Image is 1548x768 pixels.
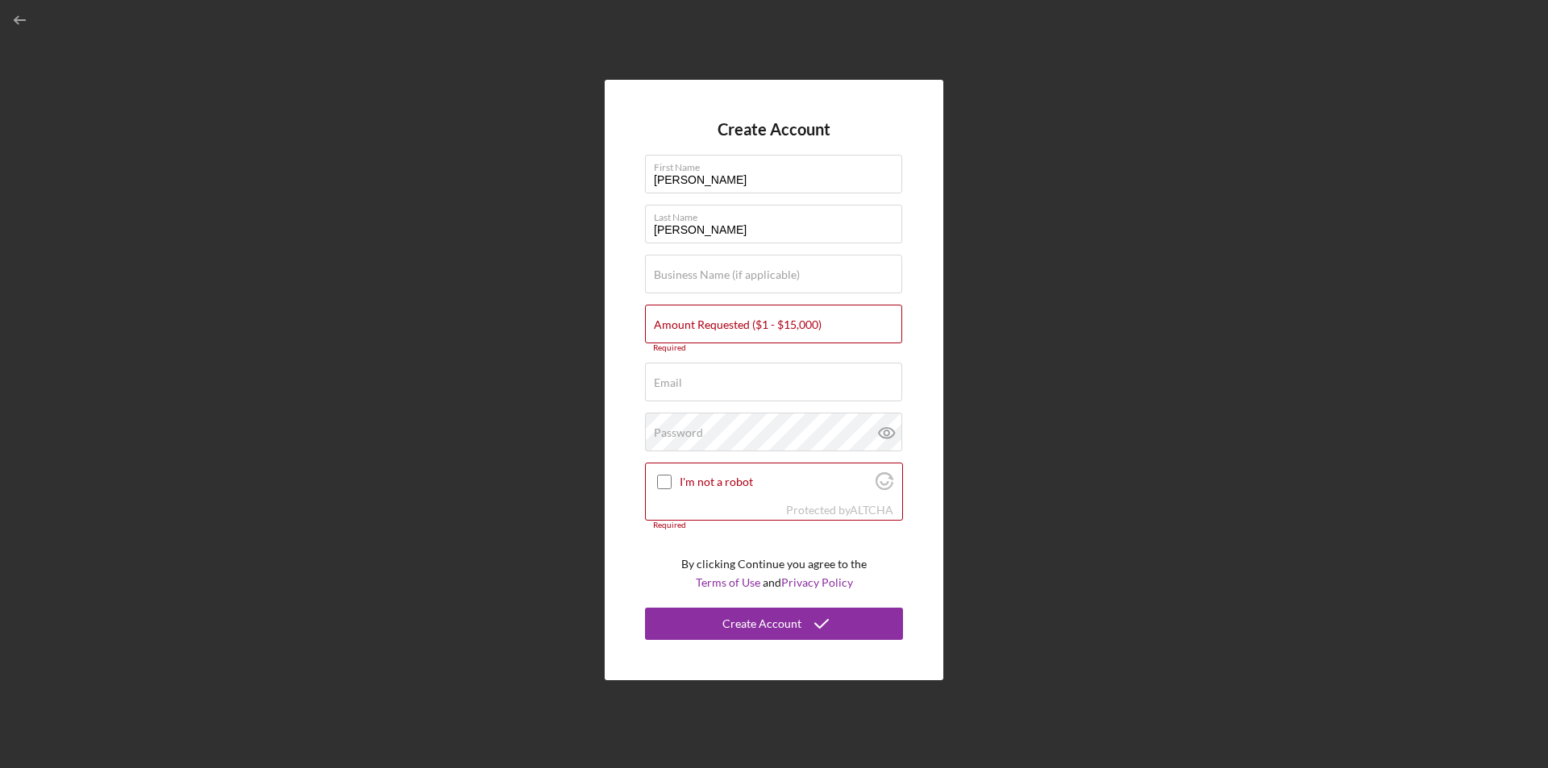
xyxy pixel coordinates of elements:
[786,504,893,517] div: Protected by
[718,120,830,139] h4: Create Account
[645,608,903,640] button: Create Account
[654,376,682,389] label: Email
[654,268,800,281] label: Business Name (if applicable)
[722,608,801,640] div: Create Account
[645,521,903,530] div: Required
[850,503,893,517] a: Visit Altcha.org
[654,318,822,331] label: Amount Requested ($1 - $15,000)
[876,479,893,492] a: Visit Altcha.org
[654,426,703,439] label: Password
[645,343,903,353] div: Required
[654,156,902,173] label: First Name
[654,205,902,223] label: Last Name
[781,575,853,589] a: Privacy Policy
[696,575,760,589] a: Terms of Use
[681,555,867,592] p: By clicking Continue you agree to the and
[680,475,871,488] label: I'm not a robot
